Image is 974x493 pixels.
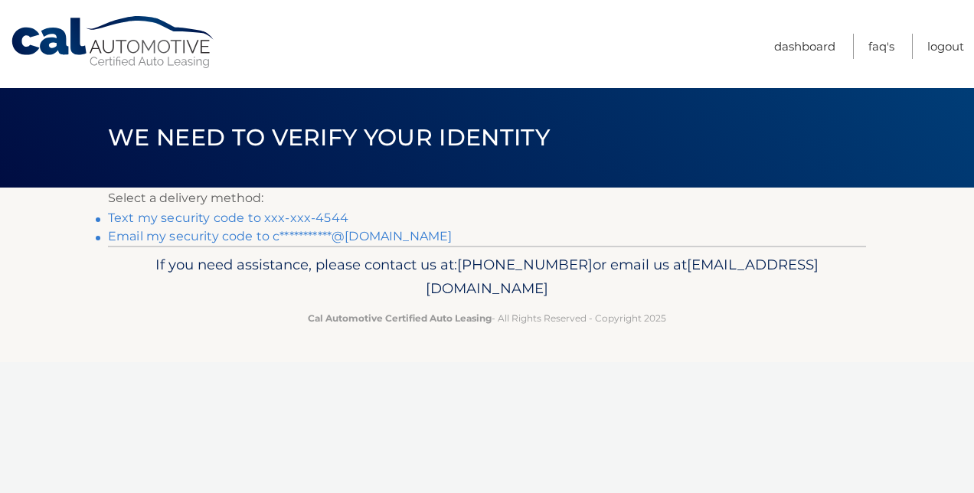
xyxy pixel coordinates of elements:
[774,34,835,59] a: Dashboard
[108,211,348,225] a: Text my security code to xxx-xxx-4544
[108,123,550,152] span: We need to verify your identity
[927,34,964,59] a: Logout
[118,310,856,326] p: - All Rights Reserved - Copyright 2025
[10,15,217,70] a: Cal Automotive
[118,253,856,302] p: If you need assistance, please contact us at: or email us at
[457,256,593,273] span: [PHONE_NUMBER]
[108,188,866,209] p: Select a delivery method:
[868,34,894,59] a: FAQ's
[308,312,492,324] strong: Cal Automotive Certified Auto Leasing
